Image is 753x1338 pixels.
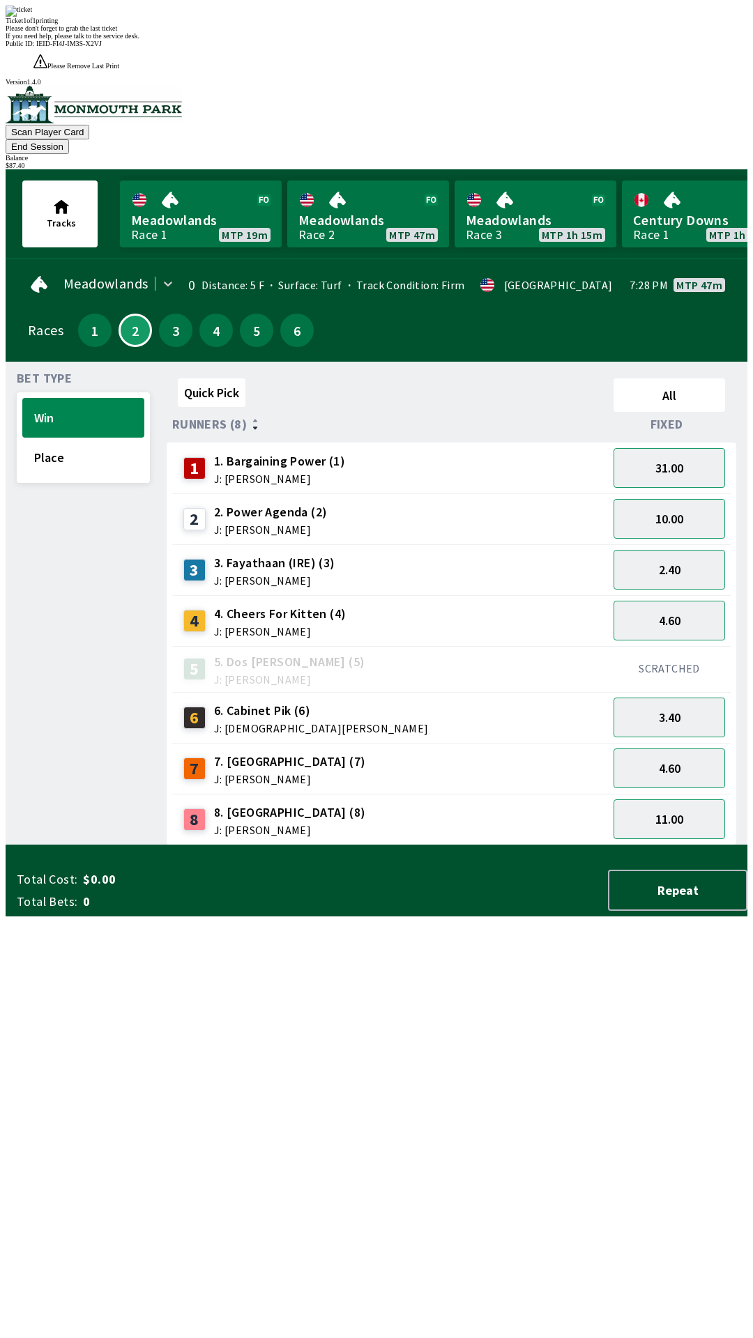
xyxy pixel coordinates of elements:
[63,278,148,289] span: Meadowlands
[47,62,119,70] span: Please Remove Last Print
[214,626,347,637] span: J: [PERSON_NAME]
[83,871,303,888] span: $0.00
[34,449,132,466] span: Place
[184,385,239,401] span: Quick Pick
[119,314,152,347] button: 2
[214,452,345,470] span: 1. Bargaining Power (1)
[183,508,206,530] div: 2
[183,658,206,680] div: 5
[659,760,680,776] span: 4.60
[214,824,366,836] span: J: [PERSON_NAME]
[78,314,112,347] button: 1
[22,438,144,477] button: Place
[214,674,365,685] span: J: [PERSON_NAME]
[183,457,206,479] div: 1
[214,774,366,785] span: J: [PERSON_NAME]
[614,550,725,590] button: 2.40
[6,17,747,24] div: Ticket 1 of 1 printing
[6,78,747,86] div: Version 1.4.0
[614,661,725,675] div: SCRATCHED
[120,180,282,247] a: MeadowlandsRace 1MTP 19m
[651,419,683,430] span: Fixed
[630,279,668,291] span: 7:28 PM
[214,803,366,822] span: 8. [GEOGRAPHIC_DATA] (8)
[201,278,264,292] span: Distance: 5 F
[243,325,270,335] span: 5
[655,460,683,476] span: 31.00
[614,499,725,539] button: 10.00
[214,554,335,572] span: 3. Fayathaan (IRE) (3)
[162,325,189,335] span: 3
[172,419,247,430] span: Runners (8)
[466,211,605,229] span: Meadowlands
[131,229,167,240] div: Race 1
[183,808,206,831] div: 8
[214,653,365,671] span: 5. Dos [PERSON_NAME] (5)
[159,314,192,347] button: 3
[6,125,89,139] button: Scan Player Card
[6,6,32,17] img: ticket
[185,279,195,291] div: 0
[614,601,725,640] button: 4.60
[183,559,206,581] div: 3
[172,417,608,431] div: Runners (8)
[47,217,76,229] span: Tracks
[214,753,366,771] span: 7. [GEOGRAPHIC_DATA] (7)
[655,811,683,827] span: 11.00
[6,40,747,47] div: Public ID:
[287,180,449,247] a: MeadowlandsRace 2MTP 47m
[504,279,613,291] div: [GEOGRAPHIC_DATA]
[6,24,747,32] div: Please don't forget to grab the last ticket
[214,723,429,734] span: J: [DEMOGRAPHIC_DATA][PERSON_NAME]
[214,503,328,521] span: 2. Power Agenda (2)
[34,410,132,426] span: Win
[123,327,147,334] span: 2
[199,314,233,347] button: 4
[28,325,63,336] div: Races
[608,417,731,431] div: Fixed
[183,758,206,780] div: 7
[6,162,747,169] div: $ 87.40
[621,882,735,898] span: Repeat
[183,707,206,729] div: 6
[214,702,429,720] span: 6. Cabinet Pik (6)
[298,229,335,240] div: Race 2
[6,32,139,40] span: If you need help, please talk to the service desk.
[22,398,144,438] button: Win
[455,180,616,247] a: MeadowlandsRace 3MTP 1h 15m
[222,229,268,240] span: MTP 19m
[17,893,77,910] span: Total Bets:
[36,40,102,47] span: IEID-FI4J-IM3S-X2VJ
[542,229,602,240] span: MTP 1h 15m
[264,278,342,292] span: Surface: Turf
[214,524,328,535] span: J: [PERSON_NAME]
[214,473,345,484] span: J: [PERSON_NAME]
[614,448,725,488] button: 31.00
[614,378,725,412] button: All
[284,325,310,335] span: 6
[614,799,725,839] button: 11.00
[240,314,273,347] button: 5
[214,575,335,586] span: J: [PERSON_NAME]
[82,325,108,335] span: 1
[298,211,438,229] span: Meadowlands
[676,279,722,291] span: MTP 47m
[17,373,72,384] span: Bet Type
[6,139,69,154] button: End Session
[659,562,680,578] span: 2.40
[608,870,747,911] button: Repeat
[203,325,229,335] span: 4
[659,709,680,725] span: 3.40
[280,314,314,347] button: 6
[655,511,683,527] span: 10.00
[83,893,303,910] span: 0
[17,871,77,888] span: Total Cost:
[178,378,245,407] button: Quick Pick
[633,229,669,240] div: Race 1
[614,748,725,788] button: 4.60
[659,613,680,629] span: 4.60
[131,211,271,229] span: Meadowlands
[466,229,502,240] div: Race 3
[389,229,435,240] span: MTP 47m
[342,278,465,292] span: Track Condition: Firm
